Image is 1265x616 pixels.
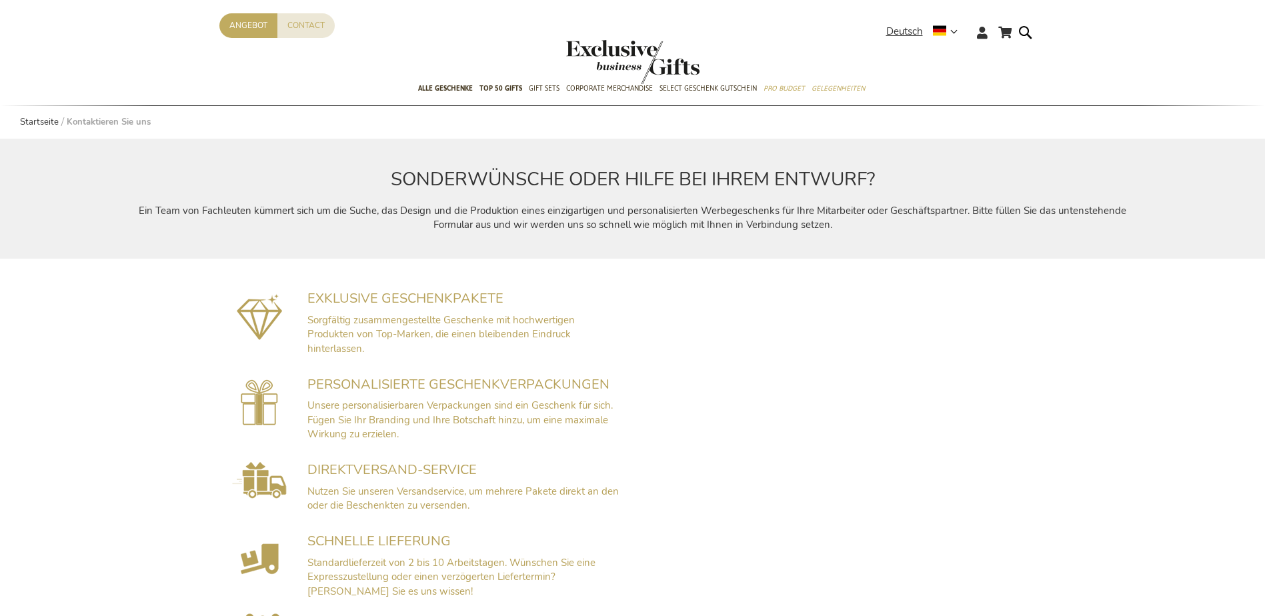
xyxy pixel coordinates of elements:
[307,289,503,307] span: EXKLUSIVE GESCHENKPAKETE
[529,73,559,106] a: Gift Sets
[127,204,1139,233] p: Ein Team von Fachleuten kümmert sich um die Suche, das Design und die Produktion eines einzigarti...
[307,375,609,393] span: PERSONALISIERTE GESCHENKVERPACKUNGEN
[566,40,633,84] a: store logo
[307,556,595,598] span: Standardlieferzeit von 2 bis 10 Arbeitstagen. Wünschen Sie eine Expresszustellung oder einen verz...
[232,489,287,502] a: Direct Shipping Service
[232,462,287,499] img: Rechtstreekse Verzendservice
[237,293,283,340] img: Exclusieve geschenkpakketten mét impact
[812,81,865,95] span: Gelegenheiten
[660,73,757,106] a: Select Geschenk Gutschein
[307,461,477,479] span: DIREKTVERSAND-SERVICE
[529,81,559,95] span: Gift Sets
[219,13,277,38] a: Angebot
[241,379,278,425] img: Gepersonaliseerde cadeauverpakking voorzien van uw branding
[67,116,151,128] strong: Kontaktieren Sie uns
[307,532,451,550] span: SCHNELLE LIEFERUNG
[20,116,59,128] a: Startseite
[307,313,575,355] span: Sorgfältig zusammengestellte Geschenke mit hochwertigen Produkten von Top-Marken, die einen bleib...
[660,81,757,95] span: Select Geschenk Gutschein
[307,399,613,441] span: Unsere personalisierbaren Verpackungen sind ein Geschenk für sich. Fügen Sie Ihr Branding und Ihr...
[886,24,923,39] span: Deutsch
[566,40,700,84] img: Exclusive Business gifts logo
[764,73,805,106] a: Pro Budget
[418,81,473,95] span: Alle Geschenke
[764,81,805,95] span: Pro Budget
[479,81,522,95] span: TOP 50 Gifts
[277,13,335,38] a: Contact
[307,485,619,512] span: Nutzen Sie unseren Versandservice, um mehrere Pakete direkt an den oder die Beschenkten zu versen...
[479,73,522,106] a: TOP 50 Gifts
[812,73,865,106] a: Gelegenheiten
[418,73,473,106] a: Alle Geschenke
[127,169,1139,190] h2: SONDERWÜNSCHE ODER HILFE BEI IHREM ENTWURF?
